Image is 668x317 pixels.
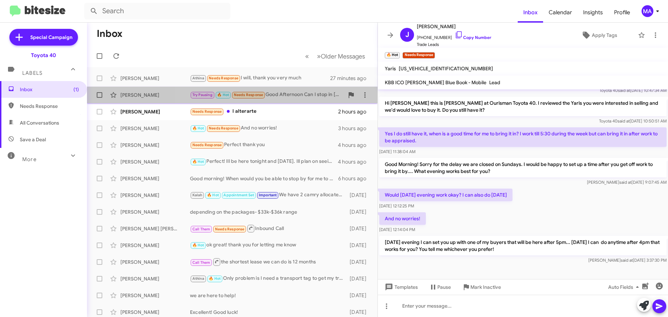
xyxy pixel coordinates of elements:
[190,91,344,99] div: Good Afternoon Can I stop in [DATE] on my way home from work, around 5/5:30, to meet with someone...
[403,52,435,58] small: Needs Response
[379,227,415,232] span: [DATE] 12:14:04 PM
[120,292,190,299] div: [PERSON_NAME]
[192,260,210,265] span: Call Them
[346,275,372,282] div: [DATE]
[215,227,245,231] span: Needs Response
[455,35,491,40] a: Copy Number
[346,225,372,232] div: [DATE]
[192,93,213,97] span: Try Pausing
[84,3,230,19] input: Search
[608,281,642,293] span: Auto Fields
[383,281,418,293] span: Templates
[190,158,338,166] div: Perfect! Ill be here tonight and [DATE]. Ill plan on seeing you tonight then! Thank you
[599,88,667,93] span: Toyota 40 [DATE] 10:47:34 AM
[379,212,426,225] p: And no worries!
[223,193,254,197] span: Appointment Set
[190,309,346,316] div: Excellent! Good luck!
[543,2,578,23] a: Calendar
[563,29,635,41] button: Apply Tags
[20,136,46,143] span: Save a Deal
[190,175,338,182] div: Good morning! When would you be able to stop by for me to give you the offer on your vehicle?
[346,292,372,299] div: [DATE]
[190,124,338,132] div: And no worries!
[259,193,277,197] span: Important
[642,5,653,17] div: MA
[190,257,346,266] div: the shortest lease we can do is 12 months
[207,193,219,197] span: 🔥 Hot
[470,281,501,293] span: Mark Inactive
[305,52,309,61] span: «
[338,108,372,115] div: 2 hours ago
[417,41,491,48] span: Trade Leads
[592,29,617,41] span: Apply Tags
[399,65,493,72] span: [US_VEHICLE_IDENTIFICATION_NUMBER]
[190,141,338,149] div: Perfect thank you
[120,175,190,182] div: [PERSON_NAME]
[588,257,667,263] span: [PERSON_NAME] [DATE] 3:37:30 PM
[190,108,338,116] div: I alterarte
[120,192,190,199] div: [PERSON_NAME]
[379,127,667,147] p: Yes I do still have it, when is a good time for me to bring it in? I work till 5:30 during the we...
[301,49,369,63] nav: Page navigation example
[192,159,204,164] span: 🔥 Hot
[619,180,631,185] span: said at
[437,281,451,293] span: Pause
[209,126,238,130] span: Needs Response
[192,109,222,114] span: Needs Response
[338,125,372,132] div: 3 hours ago
[346,242,372,249] div: [DATE]
[192,227,210,231] span: Call Them
[578,2,609,23] span: Insights
[120,125,190,132] div: [PERSON_NAME]
[120,275,190,282] div: [PERSON_NAME]
[209,76,238,80] span: Needs Response
[20,119,59,126] span: All Conversations
[20,103,79,110] span: Needs Response
[120,242,190,249] div: [PERSON_NAME]
[338,175,372,182] div: 6 hours ago
[338,142,372,149] div: 4 hours ago
[417,22,491,31] span: [PERSON_NAME]
[120,142,190,149] div: [PERSON_NAME]
[346,192,372,199] div: [DATE]
[97,28,122,39] h1: Inbox
[317,52,321,61] span: »
[346,259,372,266] div: [DATE]
[321,53,365,60] span: Older Messages
[22,156,37,163] span: More
[190,241,346,249] div: ok great! thank you for letting me know
[192,276,204,281] span: Athina
[73,86,79,93] span: (1)
[31,52,56,59] div: Toyota 40
[489,79,500,86] span: Lead
[313,49,369,63] button: Next
[120,108,190,115] div: [PERSON_NAME]
[190,74,330,82] div: I will, thank you very much
[120,75,190,82] div: [PERSON_NAME]
[346,208,372,215] div: [DATE]
[301,49,313,63] button: Previous
[379,189,512,201] p: Would [DATE] evening work okay? I can also do [DATE]
[338,158,372,165] div: 4 hours ago
[192,193,202,197] span: Kalah
[120,309,190,316] div: [PERSON_NAME]
[405,29,409,40] span: J
[120,259,190,266] div: [PERSON_NAME]
[9,29,78,46] a: Special Campaign
[379,149,415,154] span: [DATE] 11:38:04 AM
[190,224,346,233] div: Inbound Call
[417,31,491,41] span: [PHONE_NUMBER]
[190,275,346,283] div: Only problem is I need a transport tag to get my trade in there
[192,243,204,247] span: 🔥 Hot
[587,180,667,185] span: [PERSON_NAME] [DATE] 9:07:45 AM
[621,257,633,263] span: said at
[120,225,190,232] div: [PERSON_NAME] [PERSON_NAME]
[217,93,229,97] span: 🔥 Hot
[192,76,204,80] span: Athina
[346,309,372,316] div: [DATE]
[636,5,660,17] button: MA
[599,118,667,124] span: Toyota 40 [DATE] 10:50:51 AM
[20,86,79,93] span: Inbox
[618,118,630,124] span: said at
[456,281,507,293] button: Mark Inactive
